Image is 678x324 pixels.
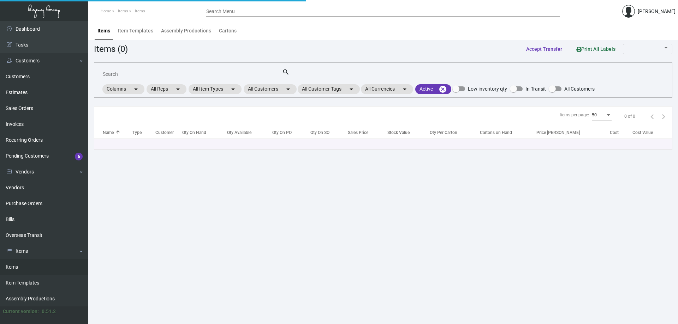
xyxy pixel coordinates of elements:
[182,129,206,136] div: Qty On Hand
[387,129,429,136] div: Stock Value
[182,129,227,136] div: Qty On Hand
[592,112,597,117] span: 50
[227,129,272,136] div: Qty Available
[536,129,610,136] div: Price [PERSON_NAME]
[525,85,546,93] span: In Transit
[521,43,568,55] button: Accept Transfer
[480,129,537,136] div: Cartons on Hand
[439,85,447,93] mat-icon: cancel
[361,84,413,94] mat-chip: All Currencies
[387,129,410,136] div: Stock Value
[624,113,635,120] div: 0 of 0
[576,46,615,52] span: Print All Labels
[94,43,128,55] div: Items (0)
[298,84,360,94] mat-chip: All Customer Tags
[272,129,310,136] div: Qty On PO
[348,129,368,136] div: Sales Price
[97,27,110,35] div: Items
[103,129,114,136] div: Name
[118,9,128,13] span: Items
[347,85,356,93] mat-icon: arrow_drop_down
[400,85,409,93] mat-icon: arrow_drop_down
[272,129,292,136] div: Qty On PO
[415,84,451,94] mat-chip: Active
[118,27,153,35] div: Item Templates
[632,129,653,136] div: Cost Value
[103,129,132,136] div: Name
[610,129,632,136] div: Cost
[622,5,635,18] img: admin@bootstrapmaster.com
[161,27,211,35] div: Assembly Productions
[310,129,348,136] div: Qty On SO
[560,112,589,118] div: Items per page:
[430,129,457,136] div: Qty Per Carton
[42,308,56,315] div: 0.51.2
[282,68,290,77] mat-icon: search
[348,129,387,136] div: Sales Price
[244,84,297,94] mat-chip: All Customers
[592,113,612,118] mat-select: Items per page:
[468,85,507,93] span: Low inventory qty
[638,8,676,15] div: [PERSON_NAME]
[132,129,142,136] div: Type
[526,46,562,52] span: Accept Transfer
[174,85,182,93] mat-icon: arrow_drop_down
[135,9,145,13] span: Items
[430,129,480,136] div: Qty Per Carton
[155,126,183,139] th: Customer
[632,129,672,136] div: Cost Value
[3,308,39,315] div: Current version:
[132,129,155,136] div: Type
[219,27,237,35] div: Cartons
[647,111,658,122] button: Previous page
[536,129,580,136] div: Price [PERSON_NAME]
[564,85,595,93] span: All Customers
[227,129,251,136] div: Qty Available
[147,84,186,94] mat-chip: All Reps
[101,9,111,13] span: Home
[284,85,292,93] mat-icon: arrow_drop_down
[102,84,144,94] mat-chip: Columns
[189,84,242,94] mat-chip: All Item Types
[480,129,512,136] div: Cartons on Hand
[610,129,619,136] div: Cost
[658,111,669,122] button: Next page
[571,42,621,55] button: Print All Labels
[229,85,237,93] mat-icon: arrow_drop_down
[132,85,140,93] mat-icon: arrow_drop_down
[310,129,329,136] div: Qty On SO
